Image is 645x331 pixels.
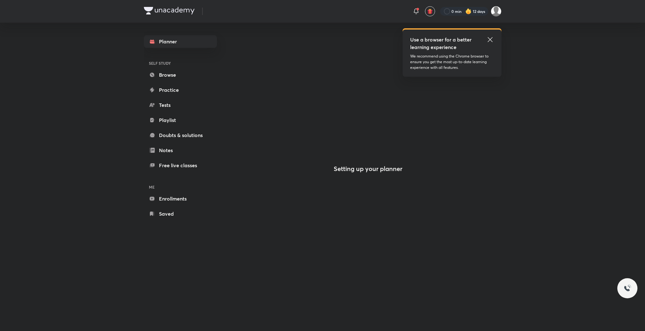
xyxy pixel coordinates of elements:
[425,6,435,16] button: avatar
[144,84,217,96] a: Practice
[144,144,217,157] a: Notes
[144,58,217,69] h6: SELF STUDY
[144,35,217,48] a: Planner
[144,129,217,141] a: Doubts & solutions
[465,8,472,14] img: streak
[410,53,494,70] p: We recommend using the Chrome browser to ensure you get the most up-to-date learning experience w...
[144,182,217,192] h6: ME
[144,192,217,205] a: Enrollments
[144,7,195,16] a: Company Logo
[144,7,195,14] img: Company Logo
[491,6,501,17] img: Sakshi Nath
[624,284,631,292] img: ttu
[410,36,473,51] h5: Use a browser for a better learning experience
[144,207,217,220] a: Saved
[144,114,217,126] a: Playlist
[144,159,217,172] a: Free live classes
[144,69,217,81] a: Browse
[427,8,433,14] img: avatar
[144,99,217,111] a: Tests
[334,165,402,173] h4: Setting up your planner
